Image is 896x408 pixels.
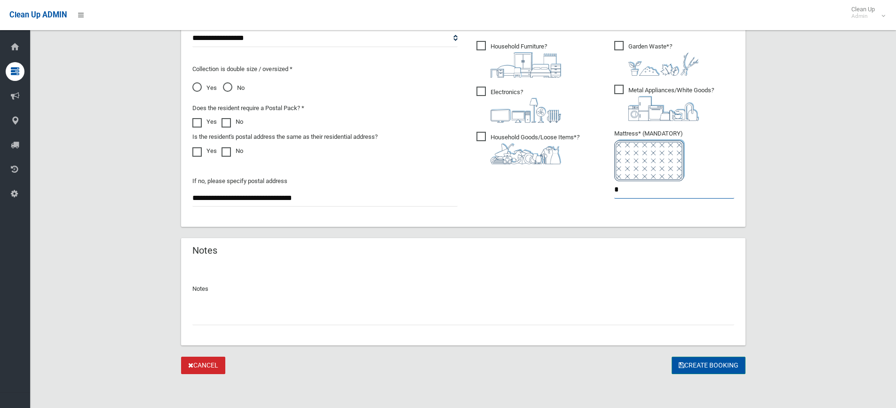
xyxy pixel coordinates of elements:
i: ? [491,134,579,164]
span: No [223,82,245,94]
span: Yes [192,82,217,94]
span: Household Furniture [476,41,561,78]
small: Admin [851,13,875,20]
i: ? [628,43,699,76]
img: 4fd8a5c772b2c999c83690221e5242e0.png [628,52,699,76]
a: Cancel [181,357,225,374]
img: e7408bece873d2c1783593a074e5cb2f.png [614,139,685,181]
label: No [222,116,243,128]
span: Metal Appliances/White Goods [614,85,714,121]
label: If no, please specify postal address [192,176,287,187]
i: ? [491,43,561,78]
span: Household Goods/Loose Items* [476,132,579,164]
label: Does the resident require a Postal Pack? * [192,103,304,114]
img: 394712a680b73dbc3d2a6a3a7ffe5a07.png [491,98,561,123]
i: ? [491,88,561,123]
span: Electronics [476,87,561,123]
i: ? [628,87,714,121]
label: Is the resident's postal address the same as their residential address? [192,131,378,143]
img: b13cc3517677393f34c0a387616ef184.png [491,143,561,164]
img: aa9efdbe659d29b613fca23ba79d85cb.png [491,52,561,78]
label: Yes [192,145,217,157]
button: Create Booking [672,357,745,374]
img: 36c1b0289cb1767239cdd3de9e694f19.png [628,96,699,121]
span: Clean Up [847,6,884,20]
span: Clean Up ADMIN [9,10,67,19]
p: Collection is double size / oversized * [192,64,458,75]
span: Garden Waste* [614,41,699,76]
span: Mattress* (MANDATORY) [614,130,734,181]
label: No [222,145,243,157]
label: Yes [192,116,217,128]
header: Notes [181,241,229,260]
p: Notes [192,283,734,295]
